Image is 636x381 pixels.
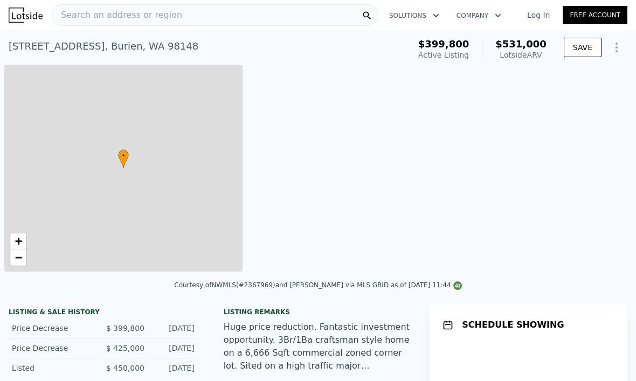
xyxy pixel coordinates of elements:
div: Lotside ARV [495,50,547,60]
div: Listing remarks [224,308,413,316]
div: [DATE] [153,363,195,373]
span: $ 399,800 [106,324,144,332]
a: Zoom in [10,233,26,250]
div: [DATE] [153,343,195,354]
span: Search an address or region [52,9,182,22]
div: • [118,149,129,168]
div: Price Decrease [12,343,94,354]
div: Listed [12,363,94,373]
div: Courtesy of NWMLS (#2367969) and [PERSON_NAME] via MLS GRID as of [DATE] 11:44 [174,281,461,289]
span: $ 450,000 [106,364,144,372]
button: Company [448,6,510,25]
span: − [15,251,22,264]
a: Log In [514,10,563,20]
img: Lotside [9,8,43,23]
button: SAVE [564,38,602,57]
div: Price Decrease [12,323,94,334]
button: Show Options [606,37,627,58]
div: Huge price reduction. Fantastic investment opportunity. 3Br/1Ba craftsman style home on a 6,666 S... [224,321,413,372]
div: [STREET_ADDRESS] , Burien , WA 98148 [9,39,198,54]
span: $399,800 [418,38,469,50]
span: + [15,234,22,248]
a: Zoom out [10,250,26,266]
div: [DATE] [153,323,195,334]
span: $531,000 [495,38,547,50]
img: NWMLS Logo [453,281,462,290]
span: Active Listing [418,51,469,59]
button: Solutions [381,6,448,25]
div: LISTING & SALE HISTORY [9,308,198,318]
h1: SCHEDULE SHOWING [462,318,564,331]
span: • [118,151,129,161]
span: $ 425,000 [106,344,144,352]
a: Free Account [563,6,627,24]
